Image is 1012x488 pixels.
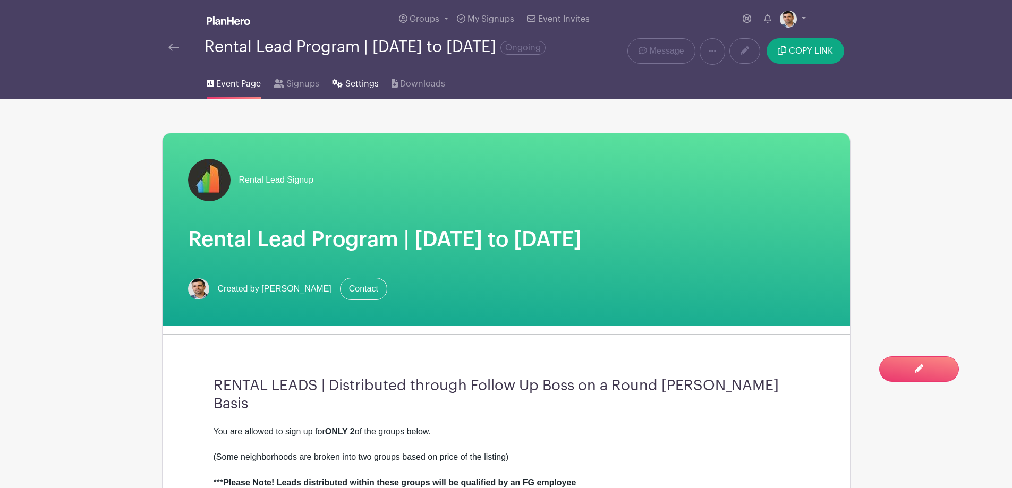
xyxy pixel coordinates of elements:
span: Ongoing [500,41,546,55]
span: Event Invites [538,15,590,23]
strong: Please Note! Leads distributed within these groups will be qualified by an FG employee [223,478,576,487]
a: Settings [332,65,378,99]
a: Event Page [207,65,261,99]
img: back-arrow-29a5d9b10d5bd6ae65dc969a981735edf675c4d7a1fe02e03b50dbd4ba3cdb55.svg [168,44,179,51]
a: Downloads [392,65,445,99]
h3: RENTAL LEADS | Distributed through Follow Up Boss on a Round [PERSON_NAME] Basis [214,377,799,413]
h1: Rental Lead Program | [DATE] to [DATE] [188,227,824,252]
span: Signups [286,78,319,90]
span: Created by [PERSON_NAME] [218,282,331,295]
img: Screen%20Shot%202023-02-21%20at%2010.54.51%20AM.png [780,11,797,28]
div: (Some neighborhoods are broken into two groups based on price of the listing) [214,451,799,464]
a: Contact [340,278,387,300]
span: Rental Lead Signup [239,174,314,186]
span: Message [650,45,684,57]
span: My Signups [467,15,514,23]
div: Rental Lead Program | [DATE] to [DATE] [205,38,546,56]
span: Downloads [400,78,445,90]
button: COPY LINK [767,38,844,64]
span: Groups [410,15,439,23]
span: Event Page [216,78,261,90]
img: Screen%20Shot%202023-02-21%20at%2010.54.51%20AM.png [188,278,209,299]
span: Settings [345,78,379,90]
strong: ONLY 2 [325,427,355,436]
a: Signups [274,65,319,99]
span: COPY LINK [789,47,833,55]
img: logo_white-6c42ec7e38ccf1d336a20a19083b03d10ae64f83f12c07503d8b9e83406b4c7d.svg [207,16,250,25]
div: You are allowed to sign up for of the groups below. [214,425,799,438]
img: fulton-grace-logo.jpeg [188,159,231,201]
a: Message [627,38,695,64]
